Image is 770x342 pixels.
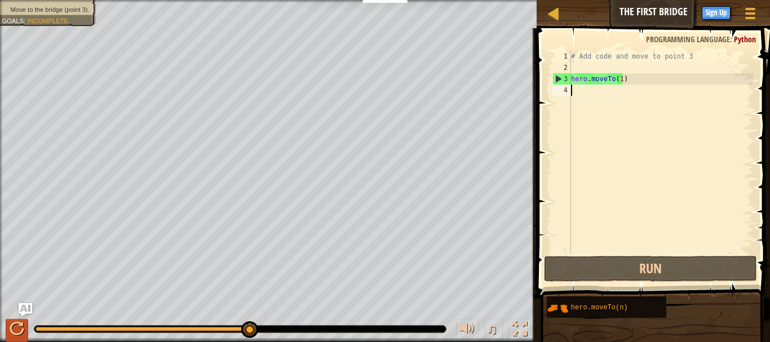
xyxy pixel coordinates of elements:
[27,17,68,24] span: Incomplete
[702,6,731,20] button: Sign Up
[508,319,531,342] button: Toggle fullscreen
[486,321,498,337] span: ♫
[730,34,734,45] span: :
[544,256,757,282] button: Run
[672,6,691,17] span: Hints
[636,2,666,23] button: Ask AI
[456,319,479,342] button: Adjust volume
[2,5,89,14] li: Move to the bridge (point 3).
[641,6,661,17] span: Ask AI
[736,2,764,29] button: Show game menu
[2,17,24,24] span: Goals
[553,73,571,85] div: 3
[19,303,32,317] button: Ask AI
[646,34,730,45] span: Programming language
[24,17,27,24] span: :
[734,34,756,45] span: Python
[11,6,90,13] span: Move to the bridge (point 3).
[484,319,503,342] button: ♫
[571,304,628,312] span: hero.moveTo(n)
[6,319,28,342] button: Ctrl + P: Play
[547,297,568,319] img: portrait.png
[552,62,571,73] div: 2
[552,51,571,62] div: 1
[552,85,571,96] div: 4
